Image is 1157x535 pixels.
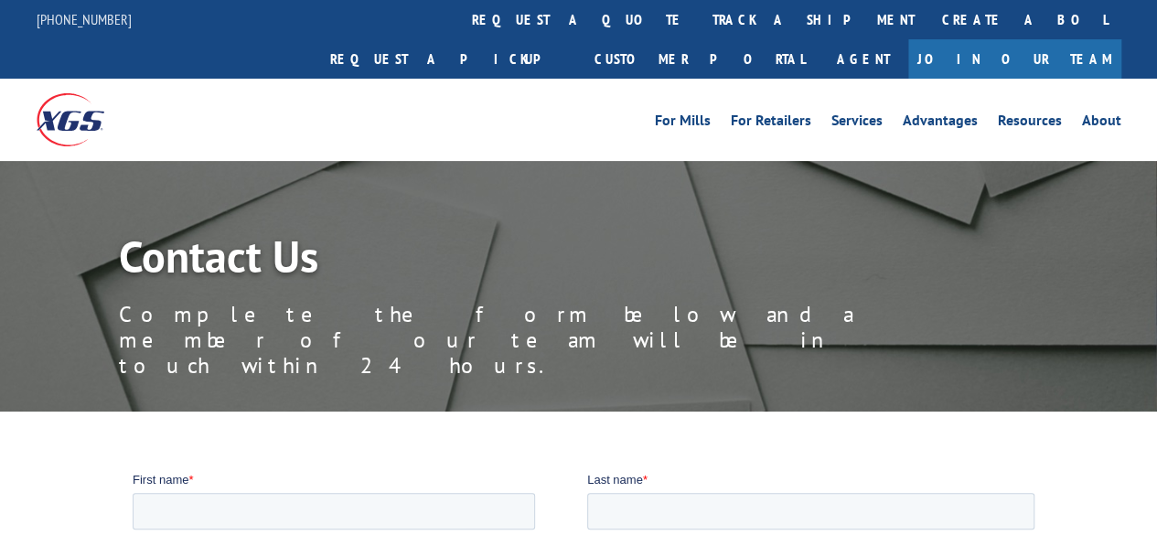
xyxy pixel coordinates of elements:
[37,10,132,28] a: [PHONE_NUMBER]
[998,113,1062,134] a: Resources
[903,113,978,134] a: Advantages
[459,205,471,217] input: Contact by Phone
[119,234,942,287] h1: Contact Us
[476,181,565,195] span: Contact by Email
[655,113,711,134] a: For Mills
[581,39,819,79] a: Customer Portal
[476,206,570,219] span: Contact by Phone
[119,302,942,379] p: Complete the form below and a member of our team will be in touch within 24 hours.
[316,39,581,79] a: Request a pickup
[455,2,510,16] span: Last name
[908,39,1121,79] a: Join Our Team
[459,180,471,192] input: Contact by Email
[455,77,532,91] span: Phone number
[819,39,908,79] a: Agent
[455,152,557,166] span: Contact Preference
[731,113,811,134] a: For Retailers
[1082,113,1121,134] a: About
[831,113,883,134] a: Services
